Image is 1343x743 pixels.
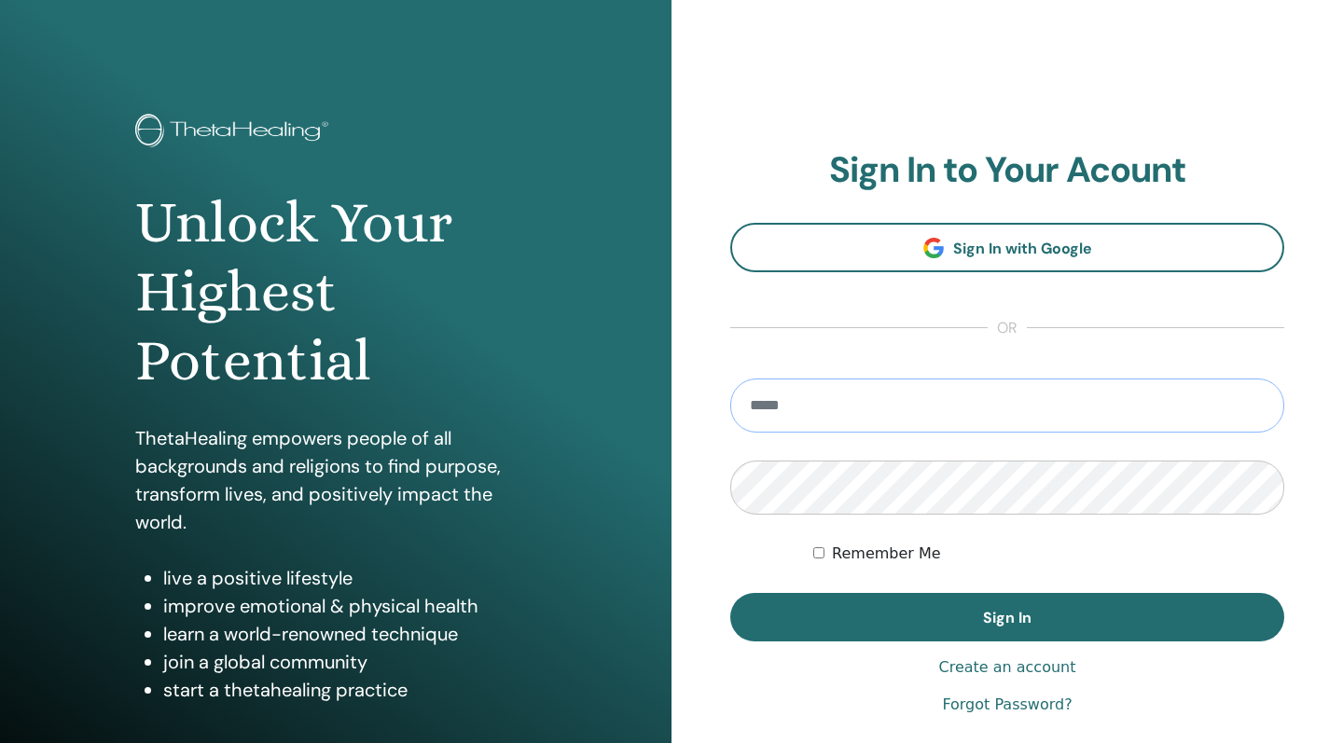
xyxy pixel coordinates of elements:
a: Create an account [938,656,1075,679]
span: Sign In [983,608,1031,627]
li: start a thetahealing practice [163,676,536,704]
li: join a global community [163,648,536,676]
li: live a positive lifestyle [163,564,536,592]
a: Sign In with Google [730,223,1284,272]
li: improve emotional & physical health [163,592,536,620]
div: Keep me authenticated indefinitely or until I manually logout [813,543,1284,565]
li: learn a world-renowned technique [163,620,536,648]
h2: Sign In to Your Acount [730,149,1284,192]
p: ThetaHealing empowers people of all backgrounds and religions to find purpose, transform lives, a... [135,424,536,536]
button: Sign In [730,593,1284,641]
span: or [988,317,1027,339]
label: Remember Me [832,543,941,565]
span: Sign In with Google [953,239,1092,258]
h1: Unlock Your Highest Potential [135,188,536,396]
a: Forgot Password? [942,694,1072,716]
